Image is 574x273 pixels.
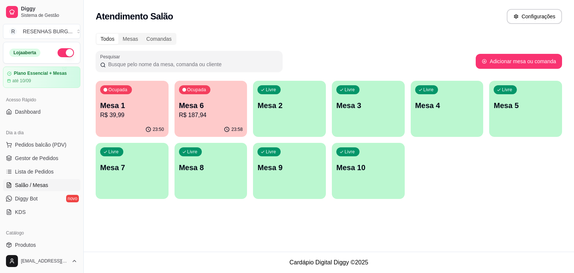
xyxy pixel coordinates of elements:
a: Gestor de Pedidos [3,152,80,164]
p: Mesa 1 [100,100,164,111]
button: Select a team [3,24,80,39]
a: Lista de Pedidos [3,166,80,178]
span: Sistema de Gestão [21,12,77,18]
a: Diggy Botnovo [3,193,80,205]
p: Livre [345,149,355,155]
button: Pedidos balcão (PDV) [3,139,80,151]
input: Pesquisar [106,61,278,68]
div: Todos [96,34,118,44]
h2: Atendimento Salão [96,10,173,22]
p: Mesa 10 [336,162,400,173]
p: Mesa 7 [100,162,164,173]
a: DiggySistema de Gestão [3,3,80,21]
button: LivreMesa 2 [253,81,326,137]
button: [EMAIL_ADDRESS][DOMAIN_NAME] [3,252,80,270]
div: Acesso Rápido [3,94,80,106]
button: OcupadaMesa 1R$ 39,9923:50 [96,81,169,137]
button: LivreMesa 10 [332,143,405,199]
a: Salão / Mesas [3,179,80,191]
article: Plano Essencial + Mesas [14,71,67,76]
p: R$ 187,94 [179,111,243,120]
button: LivreMesa 8 [175,143,247,199]
button: OcupadaMesa 6R$ 187,9423:58 [175,81,247,137]
span: Salão / Mesas [15,181,48,189]
p: Mesa 2 [257,100,321,111]
a: Dashboard [3,106,80,118]
span: R [9,28,17,35]
button: Adicionar mesa ou comanda [476,54,562,69]
a: KDS [3,206,80,218]
a: Produtos [3,239,80,251]
div: Comandas [142,34,176,44]
span: Gestor de Pedidos [15,154,58,162]
span: KDS [15,208,26,216]
p: Ocupada [108,87,127,93]
button: Configurações [507,9,562,24]
button: LivreMesa 5 [489,81,562,137]
label: Pesquisar [100,53,123,60]
p: Livre [266,87,276,93]
button: LivreMesa 9 [253,143,326,199]
article: até 10/09 [12,78,31,84]
span: Diggy [21,6,77,12]
div: Dia a dia [3,127,80,139]
div: RESENHAS BURG ... [23,28,72,35]
span: Dashboard [15,108,41,116]
p: Mesa 5 [494,100,558,111]
span: Pedidos balcão (PDV) [15,141,67,148]
a: Plano Essencial + Mesasaté 10/09 [3,67,80,88]
p: Livre [187,149,198,155]
span: Lista de Pedidos [15,168,54,175]
p: Mesa 9 [257,162,321,173]
button: LivreMesa 4 [411,81,484,137]
p: Livre [266,149,276,155]
button: LivreMesa 7 [96,143,169,199]
div: Mesas [118,34,142,44]
p: 23:50 [153,126,164,132]
span: Diggy Bot [15,195,38,202]
p: Mesa 4 [415,100,479,111]
p: Livre [345,87,355,93]
p: Livre [423,87,434,93]
span: [EMAIL_ADDRESS][DOMAIN_NAME] [21,258,68,264]
p: Livre [502,87,512,93]
p: Livre [108,149,119,155]
p: Ocupada [187,87,206,93]
span: Produtos [15,241,36,249]
button: Alterar Status [58,48,74,57]
p: Mesa 3 [336,100,400,111]
footer: Cardápio Digital Diggy © 2025 [84,252,574,273]
button: LivreMesa 3 [332,81,405,137]
p: R$ 39,99 [100,111,164,120]
div: Catálogo [3,227,80,239]
p: Mesa 8 [179,162,243,173]
p: 23:58 [231,126,243,132]
div: Loja aberta [9,49,40,57]
p: Mesa 6 [179,100,243,111]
